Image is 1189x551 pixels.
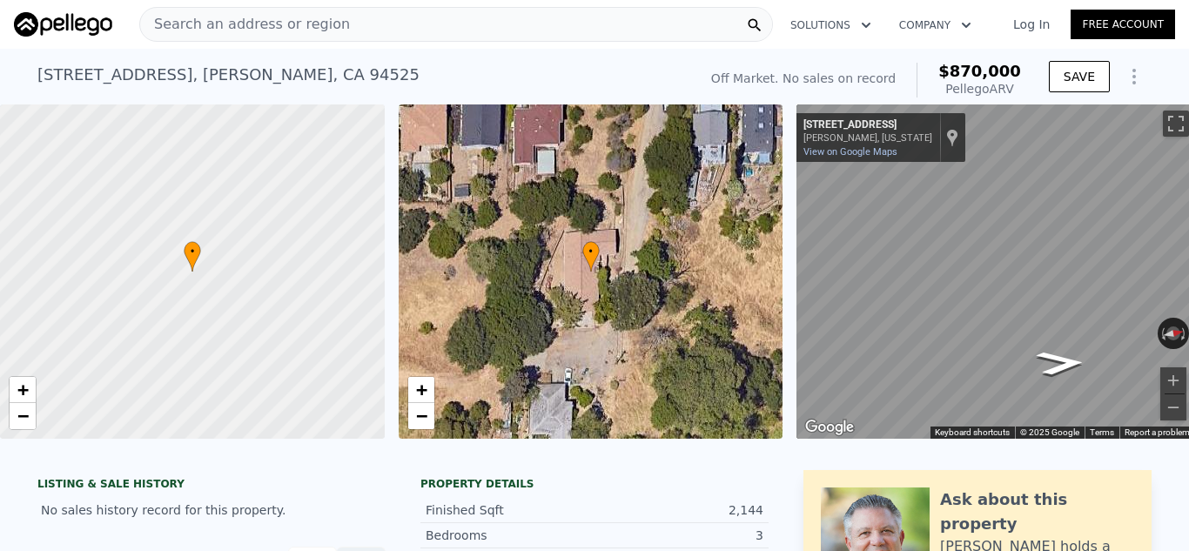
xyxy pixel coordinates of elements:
[992,16,1071,33] a: Log In
[184,244,201,259] span: •
[37,63,420,87] div: [STREET_ADDRESS] , [PERSON_NAME] , CA 94525
[803,118,932,132] div: [STREET_ADDRESS]
[582,241,600,272] div: •
[1071,10,1175,39] a: Free Account
[1160,367,1186,393] button: Zoom in
[37,494,386,526] div: No sales history record for this property.
[17,379,29,400] span: +
[594,527,763,544] div: 3
[803,132,932,144] div: [PERSON_NAME], [US_STATE]
[803,146,897,158] a: View on Google Maps
[776,10,885,41] button: Solutions
[938,62,1021,80] span: $870,000
[184,241,201,272] div: •
[17,405,29,427] span: −
[140,14,350,35] span: Search an address or region
[582,244,600,259] span: •
[801,416,858,439] img: Google
[37,477,386,494] div: LISTING & SALE HISTORY
[935,427,1010,439] button: Keyboard shortcuts
[408,403,434,429] a: Zoom out
[426,501,594,519] div: Finished Sqft
[1163,111,1189,137] button: Toggle fullscreen view
[14,12,112,37] img: Pellego
[711,70,896,87] div: Off Market. No sales on record
[10,403,36,429] a: Zoom out
[1049,61,1110,92] button: SAVE
[946,128,958,147] a: Show location on map
[940,487,1134,536] div: Ask about this property
[1160,394,1186,420] button: Zoom out
[1179,318,1189,349] button: Rotate clockwise
[1020,427,1079,437] span: © 2025 Google
[420,477,769,491] div: Property details
[1158,318,1167,349] button: Rotate counterclockwise
[1016,346,1105,381] path: Go North, 2nd Ave
[594,501,763,519] div: 2,144
[426,527,594,544] div: Bedrooms
[801,416,858,439] a: Open this area in Google Maps (opens a new window)
[1090,427,1114,437] a: Terms (opens in new tab)
[408,377,434,403] a: Zoom in
[1117,59,1152,94] button: Show Options
[938,80,1021,97] div: Pellego ARV
[10,377,36,403] a: Zoom in
[415,379,427,400] span: +
[885,10,985,41] button: Company
[415,405,427,427] span: −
